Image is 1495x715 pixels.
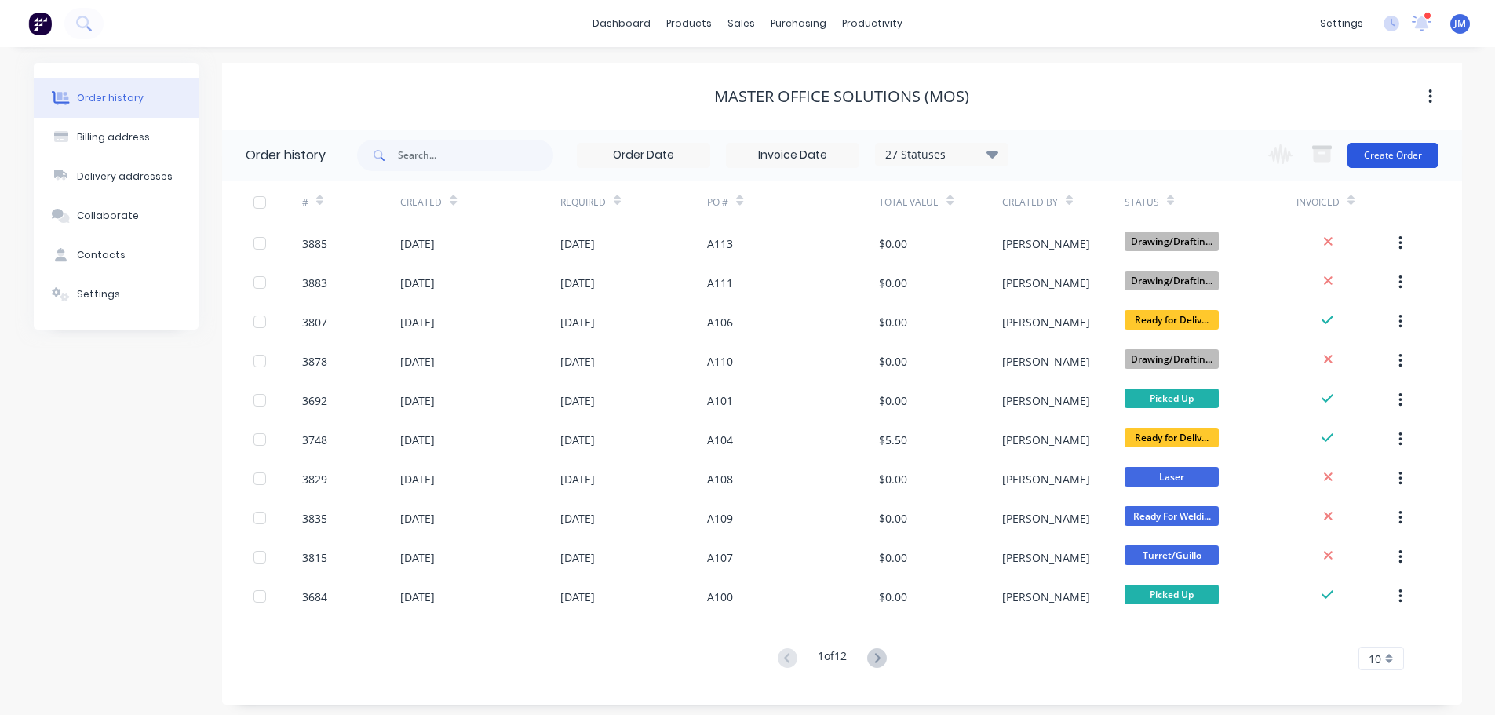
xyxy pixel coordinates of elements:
[1002,275,1090,291] div: [PERSON_NAME]
[560,195,606,210] div: Required
[720,12,763,35] div: sales
[400,392,435,409] div: [DATE]
[1002,471,1090,487] div: [PERSON_NAME]
[1125,389,1219,408] span: Picked Up
[879,589,907,605] div: $0.00
[77,170,173,184] div: Delivery addresses
[707,235,733,252] div: A113
[28,12,52,35] img: Factory
[302,353,327,370] div: 3878
[879,353,907,370] div: $0.00
[1347,143,1438,168] button: Create Order
[400,314,435,330] div: [DATE]
[834,12,910,35] div: productivity
[34,235,199,275] button: Contacts
[876,146,1008,163] div: 27 Statuses
[400,181,560,224] div: Created
[879,181,1001,224] div: Total Value
[1002,549,1090,566] div: [PERSON_NAME]
[1125,545,1219,565] span: Turret/Guillo
[707,471,733,487] div: A108
[560,392,595,409] div: [DATE]
[707,275,733,291] div: A111
[879,510,907,527] div: $0.00
[1125,310,1219,330] span: Ready for Deliv...
[707,314,733,330] div: A106
[560,471,595,487] div: [DATE]
[879,195,939,210] div: Total Value
[1125,181,1296,224] div: Status
[302,549,327,566] div: 3815
[1002,589,1090,605] div: [PERSON_NAME]
[879,392,907,409] div: $0.00
[1002,195,1058,210] div: Created By
[1125,585,1219,604] span: Picked Up
[578,144,709,167] input: Order Date
[302,392,327,409] div: 3692
[879,275,907,291] div: $0.00
[560,589,595,605] div: [DATE]
[560,235,595,252] div: [DATE]
[1002,353,1090,370] div: [PERSON_NAME]
[302,235,327,252] div: 3885
[400,471,435,487] div: [DATE]
[302,181,400,224] div: #
[658,12,720,35] div: products
[400,275,435,291] div: [DATE]
[400,195,442,210] div: Created
[77,91,144,105] div: Order history
[34,118,199,157] button: Billing address
[1002,181,1125,224] div: Created By
[714,87,969,106] div: Master Office Solutions (MOS)
[707,353,733,370] div: A110
[560,549,595,566] div: [DATE]
[1125,467,1219,487] span: Laser
[879,235,907,252] div: $0.00
[727,144,859,167] input: Invoice Date
[879,471,907,487] div: $0.00
[400,235,435,252] div: [DATE]
[560,275,595,291] div: [DATE]
[302,195,308,210] div: #
[77,287,120,301] div: Settings
[1296,181,1395,224] div: Invoiced
[400,589,435,605] div: [DATE]
[818,648,847,670] div: 1 of 12
[77,248,126,262] div: Contacts
[400,510,435,527] div: [DATE]
[400,432,435,448] div: [DATE]
[879,314,907,330] div: $0.00
[34,275,199,314] button: Settings
[1125,428,1219,447] span: Ready for Deliv...
[302,275,327,291] div: 3883
[302,589,327,605] div: 3684
[302,314,327,330] div: 3807
[77,209,139,223] div: Collaborate
[302,510,327,527] div: 3835
[707,392,733,409] div: A101
[707,589,733,605] div: A100
[1002,235,1090,252] div: [PERSON_NAME]
[560,181,708,224] div: Required
[1125,232,1219,251] span: Drawing/Draftin...
[246,146,326,165] div: Order history
[34,78,199,118] button: Order history
[560,432,595,448] div: [DATE]
[1296,195,1340,210] div: Invoiced
[34,196,199,235] button: Collaborate
[707,549,733,566] div: A107
[585,12,658,35] a: dashboard
[1125,271,1219,290] span: Drawing/Draftin...
[879,549,907,566] div: $0.00
[1125,195,1159,210] div: Status
[707,510,733,527] div: A109
[1454,16,1466,31] span: JM
[1002,432,1090,448] div: [PERSON_NAME]
[302,432,327,448] div: 3748
[1369,651,1381,667] span: 10
[879,432,907,448] div: $5.50
[1002,392,1090,409] div: [PERSON_NAME]
[707,432,733,448] div: A104
[400,353,435,370] div: [DATE]
[763,12,834,35] div: purchasing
